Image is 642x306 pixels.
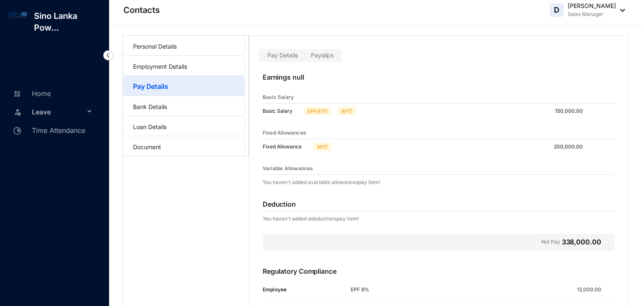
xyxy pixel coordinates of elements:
li: Home [7,84,99,102]
p: 12,000.00 [577,285,615,294]
img: home-unselected.a29eae3204392db15eaf.svg [13,90,21,98]
img: nav-icon-left.19a07721e4dec06a274f6d07517f07b7.svg [103,50,113,60]
p: 338,000.00 [562,237,601,247]
p: Fixed Allowance [263,143,310,151]
span: Pay Details [267,52,298,59]
p: Net Pay [541,237,560,247]
p: APIT [341,107,352,115]
span: Leave [32,104,85,120]
span: D [554,6,560,14]
p: Variable Allowances [263,164,313,173]
img: log [8,10,27,20]
li: Time Attendance [7,121,99,139]
span: Payslips [311,52,334,59]
a: Employment Details [133,63,187,70]
p: [PERSON_NAME] [568,2,616,10]
p: 150,000.00 [555,107,590,115]
p: Basic Salary [263,107,301,115]
a: Home [11,89,51,98]
p: Basic Salary [263,93,294,101]
p: Contacts [123,4,160,16]
a: Document [133,143,161,150]
p: Earnings null [263,72,615,91]
p: Employee [263,285,351,294]
p: EPF 8% [351,285,428,294]
p: APIT [317,143,328,150]
img: time-attendance-unselected.8aad090b53826881fffb.svg [13,127,21,135]
p: Sales Manager [568,10,616,18]
p: You haven't added a variable allowances pay item! [263,178,380,187]
a: Personal Details [133,43,177,50]
p: You haven't added a deductions pay item! [263,215,359,223]
img: leave-unselected.2934df6273408c3f84d9.svg [13,108,22,116]
p: Fixed Allowances [263,129,306,137]
a: Time Attendance [11,126,85,135]
a: Bank Details [133,103,167,110]
p: Regulatory Compliance [263,266,615,285]
img: dropdown-black.8e83cc76930a90b1a4fdb6d089b7bf3a.svg [616,9,625,12]
p: EPF/ETF [308,107,328,115]
p: Sino Lanka Pow... [27,10,109,34]
p: Deduction [263,199,296,209]
a: Loan Details [133,123,167,130]
p: 200,000.00 [554,143,590,151]
a: Pay Details [133,82,168,91]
